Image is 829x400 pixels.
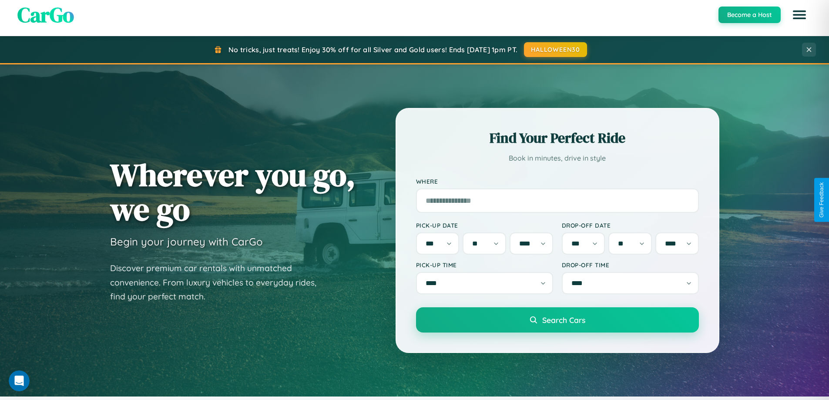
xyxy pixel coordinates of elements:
[524,42,587,57] button: HALLOWEEN30
[787,3,812,27] button: Open menu
[416,222,553,229] label: Pick-up Date
[110,158,356,226] h1: Wherever you go, we go
[9,370,30,391] iframe: Intercom live chat
[416,152,699,165] p: Book in minutes, drive in style
[416,178,699,185] label: Where
[110,261,328,304] p: Discover premium car rentals with unmatched convenience. From luxury vehicles to everyday rides, ...
[110,235,263,248] h3: Begin your journey with CarGo
[228,45,517,54] span: No tricks, just treats! Enjoy 30% off for all Silver and Gold users! Ends [DATE] 1pm PT.
[416,128,699,148] h2: Find Your Perfect Ride
[718,7,781,23] button: Become a Host
[562,222,699,229] label: Drop-off Date
[416,261,553,269] label: Pick-up Time
[562,261,699,269] label: Drop-off Time
[17,0,74,29] span: CarGo
[819,182,825,218] div: Give Feedback
[416,307,699,333] button: Search Cars
[542,315,585,325] span: Search Cars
